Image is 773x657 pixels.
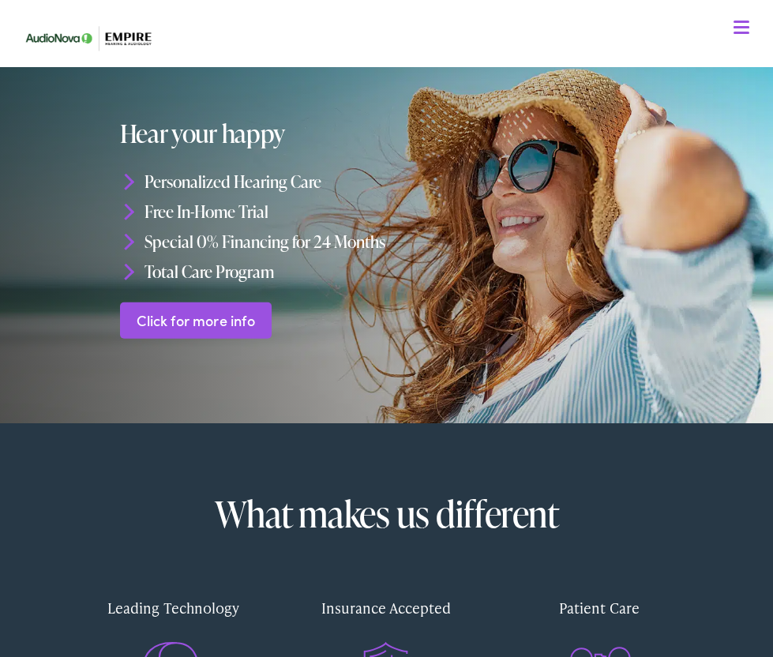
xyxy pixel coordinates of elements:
[79,494,695,534] h2: What makes us different
[79,584,268,631] div: Leading Technology
[292,584,482,631] div: Insurance Accepted
[120,257,661,287] li: Total Care Program
[28,63,758,112] a: What We Offer
[505,584,694,631] div: Patient Care
[120,197,661,227] li: Free In-Home Trial
[120,167,661,197] li: Personalized Hearing Care
[120,119,373,147] h1: Hear your happy
[120,227,661,257] li: Special 0% Financing for 24 Months
[120,302,272,339] a: Click for more info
